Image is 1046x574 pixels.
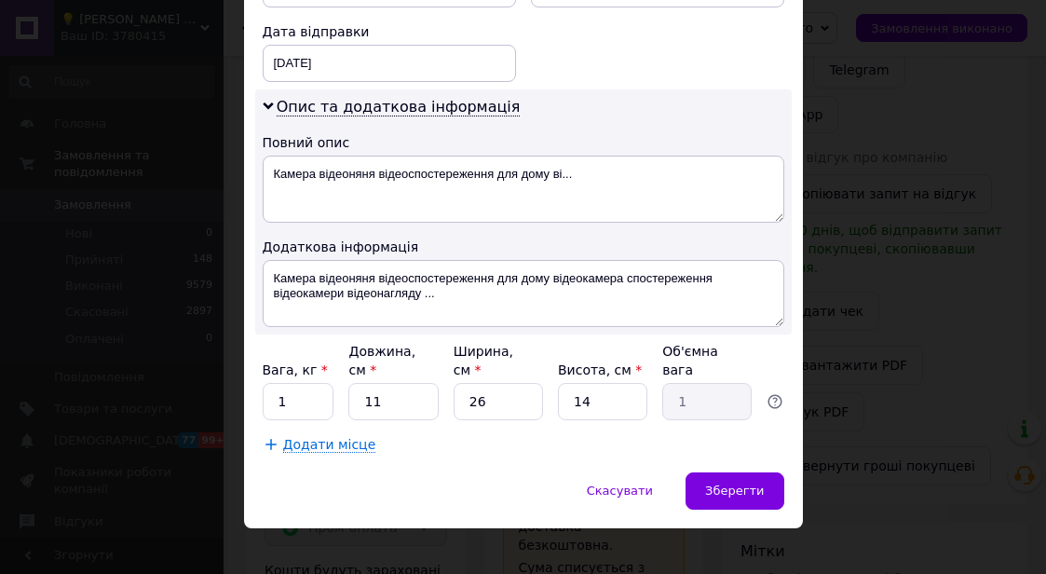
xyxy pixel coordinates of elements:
[263,362,328,377] label: Вага, кг
[558,362,642,377] label: Висота, см
[263,260,784,327] textarea: Камера відеоняня відеоспостереження для дому відеокамера спостереження відеокамери відеонагляду ...
[263,238,784,256] div: Додаткова інформація
[454,344,513,377] label: Ширина, см
[587,484,653,498] span: Скасувати
[348,344,415,377] label: Довжина, см
[263,133,784,152] div: Повний опис
[705,484,764,498] span: Зберегти
[263,22,516,41] div: Дата відправки
[277,98,521,116] span: Опис та додаткова інформація
[283,437,376,453] span: Додати місце
[263,156,784,223] textarea: Камера відеоняня відеоспостереження для дому ві...
[662,342,752,379] div: Об'ємна вага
